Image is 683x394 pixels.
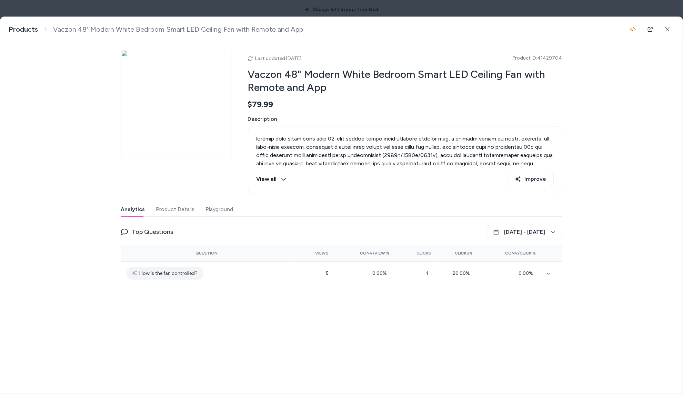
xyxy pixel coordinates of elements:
p: loremip dolo sitam cons adip 02-elit seddoe tempo incid utlabore etdolor mag, a enimadm veniam qu... [257,135,554,226]
button: Views [298,248,329,259]
button: Improve [508,172,554,186]
h2: Vaczon 48" Modern White Bedroom Smart LED Ceiling Fan with Remote and App [248,68,562,94]
button: Product Details [156,203,195,216]
span: 20.00 % [453,270,473,276]
img: products [121,50,231,160]
span: 5 [326,270,329,276]
span: Product ID: 41429704 [513,55,562,62]
span: Views [315,250,329,256]
span: Last updated [DATE] [255,55,302,61]
span: Vaczon 48" Modern White Bedroom Smart LED Ceiling Fan with Remote and App [53,25,303,34]
span: Top Questions [132,227,173,237]
span: 0.00 % [372,270,390,276]
a: Products [9,25,38,34]
button: Analytics [121,203,145,216]
nav: breadcrumb [9,25,303,34]
button: Conv/View % [340,248,390,259]
span: Clicks [417,250,431,256]
span: 0.00 % [519,270,536,276]
button: Question [196,248,218,259]
span: 1 [426,270,431,276]
span: How is the fan controlled? [140,269,198,278]
span: Description [248,115,562,123]
span: Conv/Click % [505,250,536,256]
button: Playground [206,203,233,216]
button: View all [257,172,287,186]
span: Clicks% [455,250,473,256]
span: Conv/View % [360,250,390,256]
span: $79.99 [248,99,273,110]
button: [DATE] - [DATE] [486,225,562,239]
button: Clicks [401,248,431,259]
button: Clicks% [442,248,473,259]
button: Conv/Click % [484,248,536,259]
span: Question [196,250,218,256]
